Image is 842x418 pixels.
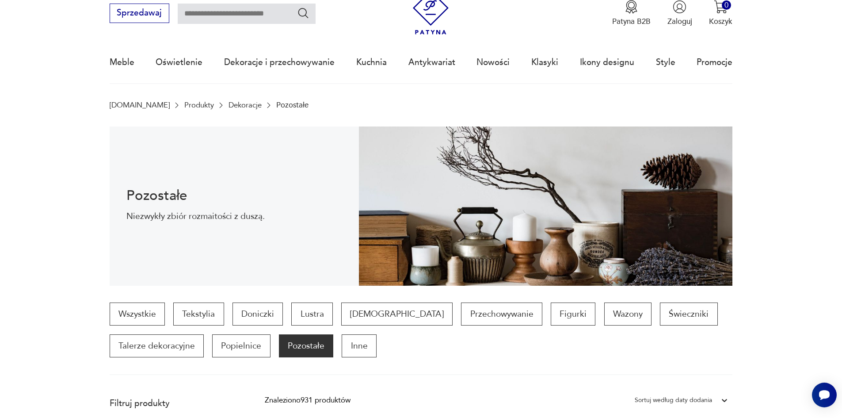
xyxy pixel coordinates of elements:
[667,16,692,27] p: Zaloguj
[359,127,733,286] img: Dekoracje Pozostałe
[476,42,510,83] a: Nowości
[604,303,652,326] a: Wazony
[224,42,335,83] a: Dekoracje i przechowywanie
[635,395,712,406] div: Sortuj według daty dodania
[660,303,717,326] a: Świeczniki
[173,303,224,326] a: Tekstylia
[110,303,165,326] a: Wszystkie
[276,101,309,109] p: Pozostałe
[531,42,558,83] a: Klasyki
[580,42,634,83] a: Ikony designu
[408,42,455,83] a: Antykwariat
[110,42,134,83] a: Meble
[709,16,732,27] p: Koszyk
[110,334,204,357] a: Talerze dekoracyjne
[551,303,595,326] a: Figurki
[126,211,342,222] p: Niezwykły zbiór rozmaitości z duszą.
[297,7,310,19] button: Szukaj
[126,189,342,202] h1: Pozostałe
[656,42,675,83] a: Style
[812,383,837,407] iframe: Smartsupp widget button
[156,42,202,83] a: Oświetlenie
[229,101,262,109] a: Dekoracje
[232,303,283,326] a: Doniczki
[110,101,170,109] a: [DOMAIN_NAME]
[110,398,240,409] p: Filtruj produkty
[722,0,731,10] div: 0
[461,303,542,326] a: Przechowywanie
[279,334,333,357] a: Pozostałe
[184,101,214,109] a: Produkty
[212,334,270,357] a: Popielnice
[342,334,376,357] a: Inne
[697,42,732,83] a: Promocje
[265,395,351,406] div: Znaleziono 931 produktów
[291,303,332,326] a: Lustra
[356,42,387,83] a: Kuchnia
[110,10,169,17] a: Sprzedawaj
[110,4,169,23] button: Sprzedawaj
[341,303,453,326] a: [DEMOGRAPHIC_DATA]
[612,16,651,27] p: Patyna B2B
